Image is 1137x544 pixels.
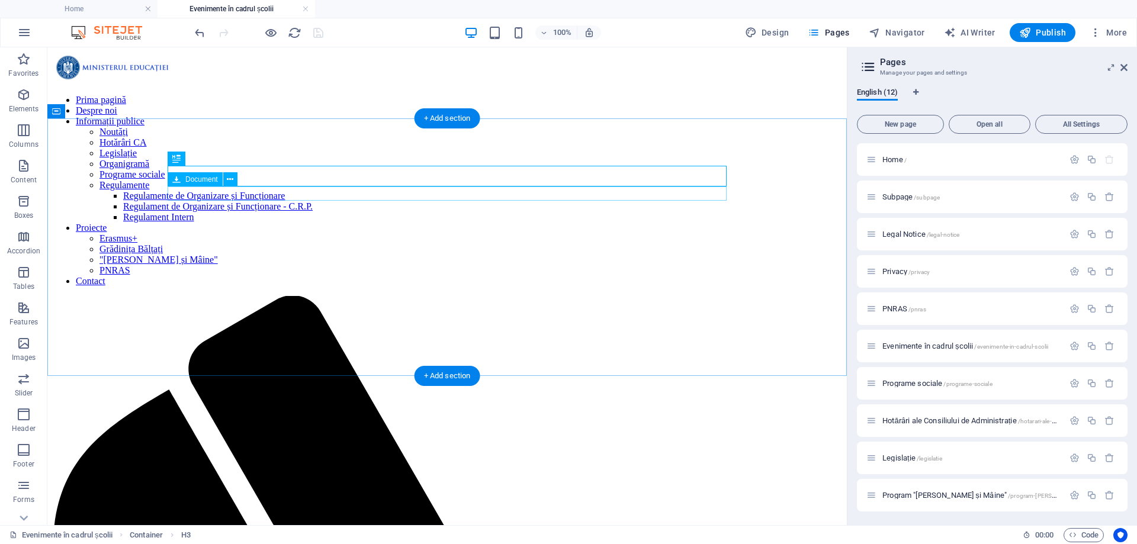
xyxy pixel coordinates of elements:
div: Duplicate [1087,416,1097,426]
span: : [1043,530,1045,539]
span: Navigator [869,27,925,38]
div: Privacy/privacy [879,268,1064,275]
div: Duplicate [1087,490,1097,500]
p: Favorites [8,69,38,78]
p: Elements [9,104,39,114]
button: 100% [535,25,577,40]
span: Click to open page [882,230,959,239]
button: New page [857,115,944,134]
div: Remove [1104,229,1114,239]
button: Usercentrics [1113,528,1128,542]
div: Duplicate [1087,266,1097,276]
button: Design [740,23,794,42]
nav: breadcrumb [130,528,191,542]
div: Remove [1104,490,1114,500]
p: Footer [13,459,34,469]
button: AI Writer [939,23,1000,42]
span: Click to open page [882,342,1048,350]
div: Duplicate [1087,453,1097,463]
button: Navigator [864,23,930,42]
p: Content [11,175,37,185]
span: Click to open page [882,155,907,164]
div: Settings [1069,453,1080,463]
h3: Manage your pages and settings [880,67,1104,78]
div: Duplicate [1087,304,1097,314]
button: undo [192,25,207,40]
div: Settings [1069,154,1080,165]
div: Hotărâri ale Consiliului de Administrație/hotarari-ale-consiliului-de-administratie [879,417,1064,424]
h2: Pages [880,57,1128,67]
div: Settings [1069,341,1080,351]
p: Images [12,353,36,362]
div: Duplicate [1087,378,1097,388]
span: /legal-notice [927,231,960,238]
span: / [904,157,907,163]
span: Click to select. Double-click to edit [181,528,191,542]
p: Header [12,424,36,433]
div: + Add section [415,366,480,386]
span: Code [1069,528,1099,542]
p: Slider [15,388,33,398]
i: Reload page [288,26,301,40]
div: Remove [1104,378,1114,388]
div: The startpage cannot be deleted [1104,154,1114,165]
p: Accordion [7,246,40,256]
span: Click to open page [882,192,940,201]
span: More [1090,27,1127,38]
span: Open all [954,121,1025,128]
button: Click here to leave preview mode and continue editing [264,25,278,40]
span: /evenimente-in-cadrul-scolii [974,343,1048,350]
button: More [1085,23,1132,42]
span: /program-[PERSON_NAME]-si-[US_STATE] [1008,493,1123,499]
div: Settings [1069,266,1080,276]
span: Document [185,176,218,183]
button: Open all [949,115,1030,134]
p: Features [9,317,38,327]
div: PNRAS/pnras [879,305,1064,313]
div: Settings [1069,416,1080,426]
button: reload [287,25,301,40]
span: All Settings [1040,121,1122,128]
div: Remove [1104,192,1114,202]
span: Publish [1019,27,1066,38]
span: Click to select. Double-click to edit [130,528,163,542]
div: Legal Notice/legal-notice [879,230,1064,238]
span: /subpage [914,194,940,201]
div: Program "[PERSON_NAME] și Mâine"/program-[PERSON_NAME]-si-[US_STATE] [879,491,1064,499]
button: All Settings [1035,115,1128,134]
span: AI Writer [944,27,995,38]
span: 00 00 [1035,528,1054,542]
div: Language Tabs [857,88,1128,110]
span: /pnras [908,306,926,313]
div: Settings [1069,378,1080,388]
span: /programe-sociale [943,381,992,387]
span: Pages [808,27,849,38]
div: Design (Ctrl+Alt+Y) [740,23,794,42]
div: Duplicate [1087,154,1097,165]
div: Remove [1104,304,1114,314]
i: On resize automatically adjust zoom level to fit chosen device. [584,27,595,38]
p: Tables [13,282,34,291]
div: Settings [1069,490,1080,500]
img: Editor Logo [68,25,157,40]
button: Code [1064,528,1104,542]
span: Design [745,27,789,38]
div: Programe sociale/programe-sociale [879,379,1064,387]
span: Click to open page [882,453,942,462]
div: Settings [1069,229,1080,239]
div: + Add section [415,108,480,128]
span: Click to open page [882,491,1123,500]
span: Click to open page [882,267,930,276]
span: English (12) [857,85,898,102]
i: Undo: Cut (Ctrl+Z) [193,26,207,40]
h6: Session time [1023,528,1054,542]
span: /privacy [908,269,930,275]
p: Boxes [14,211,34,220]
div: Remove [1104,453,1114,463]
div: Evenimente în cadrul școlii/evenimente-in-cadrul-scolii [879,342,1064,350]
h4: Evenimente în cadrul școlii [158,2,315,15]
div: Settings [1069,192,1080,202]
button: Publish [1010,23,1075,42]
span: /hotarari-ale-consiliului-de-administratie [1018,418,1123,424]
span: Click to open page [882,304,926,313]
